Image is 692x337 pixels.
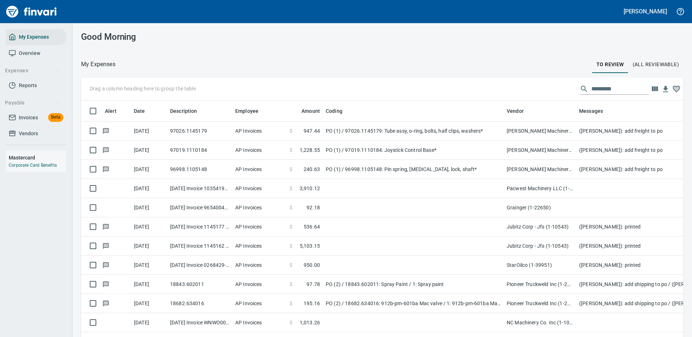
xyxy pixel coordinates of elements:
[300,319,320,326] span: 1,013.26
[290,146,292,154] span: $
[232,217,287,236] td: AP Invoices
[19,113,38,122] span: Invoices
[131,313,167,332] td: [DATE]
[326,107,352,115] span: Coding
[167,217,232,236] td: [DATE] Invoice 1145177 from Jubitz Corp - Jfs (1-10543)
[102,243,110,248] span: Has messages
[504,275,576,294] td: Pioneer Truckweld Inc (1-23867)
[232,179,287,198] td: AP Invoices
[292,107,320,115] span: Amount
[633,60,679,69] span: (All Reviewable)
[232,294,287,313] td: AP Invoices
[290,281,292,288] span: $
[102,282,110,286] span: Has messages
[19,49,40,58] span: Overview
[170,107,207,115] span: Description
[235,107,258,115] span: Employee
[167,236,232,256] td: [DATE] Invoice 1145162 from Jubitz Corp - Jfs (1-10543)
[90,85,196,92] p: Drag a column heading here to group the table
[232,313,287,332] td: AP Invoices
[167,141,232,160] td: 97019.1110184
[9,154,66,162] h6: Mastercard
[19,33,49,42] span: My Expenses
[134,107,145,115] span: Date
[131,217,167,236] td: [DATE]
[232,275,287,294] td: AP Invoices
[2,96,63,110] button: Payable
[131,294,167,313] td: [DATE]
[232,141,287,160] td: AP Invoices
[131,141,167,160] td: [DATE]
[504,160,576,179] td: [PERSON_NAME] Machinery Co (1-10794)
[232,198,287,217] td: AP Invoices
[105,107,126,115] span: Alert
[290,319,292,326] span: $
[5,98,60,107] span: Payable
[102,128,110,133] span: Has messages
[134,107,155,115] span: Date
[579,107,612,115] span: Messages
[4,3,59,20] a: Finvari
[102,263,110,267] span: Has messages
[19,129,38,138] span: Vendors
[167,198,232,217] td: [DATE] Invoice 9654004713 from Grainger (1-22650)
[323,160,504,179] td: PO (1) / 96998.1105148: Pin spring, [MEDICAL_DATA], lock, shaft*
[323,121,504,141] td: PO (1) / 97026.1145179: Tube assy, o-ring, bolts, half clips, washers*
[671,84,682,94] button: Column choices favorited. Click to reset to default
[504,256,576,275] td: StarOilco (1-39951)
[290,300,292,307] span: $
[301,107,320,115] span: Amount
[102,301,110,306] span: Has messages
[307,281,320,288] span: 97.78
[326,107,342,115] span: Coding
[102,167,110,171] span: Has messages
[131,256,167,275] td: [DATE]
[167,294,232,313] td: 18682.634016
[167,313,232,332] td: [DATE] Invoice WNWO0053060 from NC Machinery Co. Inc (1-10695)
[167,256,232,275] td: [DATE] Invoice 0268429-IN from StarOilco (1-39951)
[102,224,110,229] span: Has messages
[304,127,320,135] span: 947.44
[105,107,117,115] span: Alert
[323,275,504,294] td: PO (2) / 18843.602011: Spray Paint / 1: Spray paint
[323,141,504,160] td: PO (1) / 97019.1110184: Joystick Control Base*
[307,204,320,211] span: 92.18
[170,107,197,115] span: Description
[167,121,232,141] td: 97026.1145179
[290,242,292,249] span: $
[579,107,603,115] span: Messages
[131,160,167,179] td: [DATE]
[131,179,167,198] td: [DATE]
[6,110,66,126] a: InvoicesBeta
[624,8,667,15] h5: [PERSON_NAME]
[131,121,167,141] td: [DATE]
[131,275,167,294] td: [DATE]
[232,121,287,141] td: AP Invoices
[504,217,576,236] td: Jubitz Corp - Jfs (1-10543)
[6,29,66,45] a: My Expenses
[507,107,533,115] span: Vendor
[304,223,320,230] span: 536.64
[300,146,320,154] span: 1,228.55
[167,160,232,179] td: 96998.1105148
[300,242,320,249] span: 5,103.15
[290,204,292,211] span: $
[504,236,576,256] td: Jubitz Corp - Jfs (1-10543)
[596,60,624,69] span: To Review
[2,64,63,77] button: Expenses
[167,179,232,198] td: [DATE] Invoice 10354198 from Pacwest Machinery LLC (1-23156)
[9,163,57,168] a: Corporate Card Benefits
[649,84,660,94] button: Choose columns to display
[290,127,292,135] span: $
[232,256,287,275] td: AP Invoices
[504,313,576,332] td: NC Machinery Co. Inc (1-10695)
[102,148,110,152] span: Has messages
[48,113,63,121] span: Beta
[323,294,504,313] td: PO (2) / 18682.634016: 912b-pm-601ba Mac valve / 1: 912b-pm-601ba Mac valve
[304,261,320,269] span: 950.00
[6,77,66,94] a: Reports
[504,198,576,217] td: Grainger (1-22650)
[290,223,292,230] span: $
[235,107,268,115] span: Employee
[290,261,292,269] span: $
